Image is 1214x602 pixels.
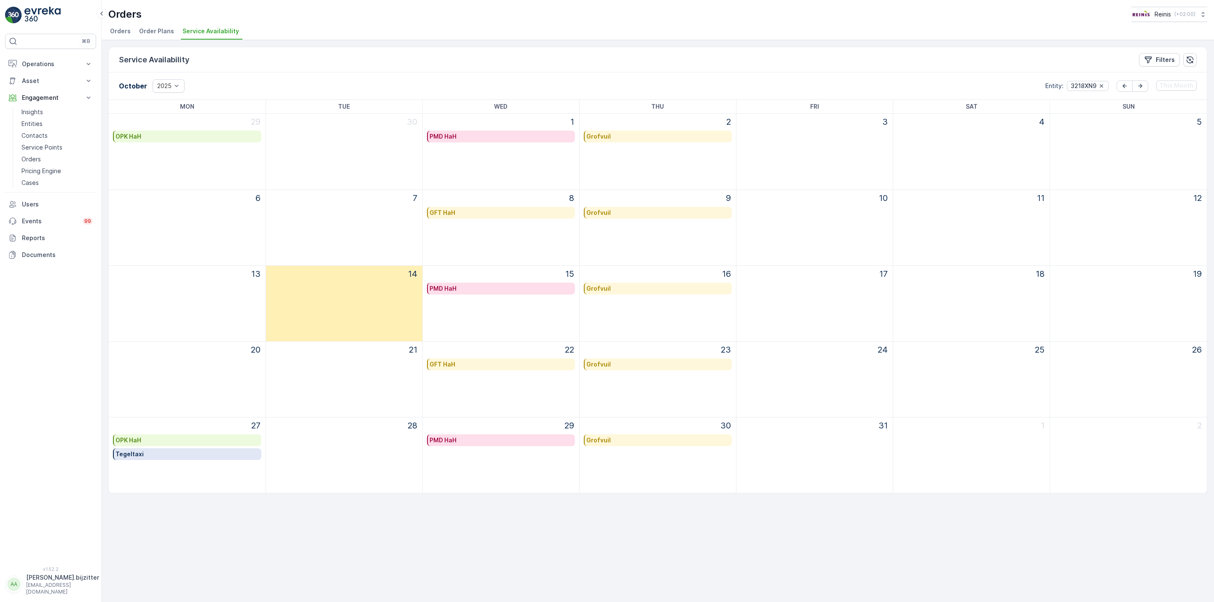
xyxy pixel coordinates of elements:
td: October 14, 2025 [266,265,422,341]
a: October 16, 2025 [720,266,733,282]
p: 18 [1036,268,1045,280]
p: 5 [1197,115,1202,128]
span: v 1.52.2 [5,567,96,572]
a: October 11, 2025 [1035,190,1046,206]
td: November 1, 2025 [893,417,1050,493]
a: October 25, 2025 [1033,342,1046,358]
p: Tue [338,102,350,111]
span: Service Availability [183,27,239,35]
a: October 13, 2025 [250,266,262,282]
p: Grofvuil [586,436,611,444]
img: logo [5,7,22,24]
div: 2025 [157,83,172,89]
a: Friday [808,102,821,112]
p: 30 [407,115,417,128]
button: Reinis(+02:00) [1131,7,1207,22]
p: OPK HaH [115,436,141,444]
p: 29 [564,419,574,432]
td: October 18, 2025 [893,265,1050,341]
p: Entity : [1045,82,1064,90]
p: Reports [22,234,93,242]
p: ( +02:00 ) [1174,11,1195,18]
td: November 2, 2025 [1050,417,1207,493]
p: Orders [21,155,41,163]
td: October 22, 2025 [422,341,579,417]
p: Grofvuil [586,360,611,369]
p: 31 [878,419,888,432]
a: Orders [18,153,96,165]
a: October 18, 2025 [1034,266,1046,282]
p: [PERSON_NAME].bijzitter [26,573,99,582]
a: October 5, 2025 [1195,114,1203,130]
div: AA [7,578,21,591]
a: Documents [5,246,96,263]
p: 8 [569,192,574,204]
p: Orders [108,8,142,21]
p: 24 [878,343,888,356]
p: 23 [721,343,731,356]
button: AA[PERSON_NAME].bijzitter[EMAIL_ADDRESS][DOMAIN_NAME] [5,573,96,595]
p: October [119,81,147,91]
p: Grofvuil [586,209,611,217]
a: Events99 [5,213,96,230]
p: 14 [408,268,417,280]
td: October 8, 2025 [422,190,579,265]
td: October 15, 2025 [422,265,579,341]
button: Engagement [5,89,96,106]
a: October 10, 2025 [877,190,889,206]
p: 30 [720,419,731,432]
p: Contacts [21,131,48,140]
p: Grofvuil [586,284,611,293]
a: Monday [178,102,196,112]
p: 6 [255,192,261,204]
p: Sun [1123,102,1135,111]
a: October 12, 2025 [1192,190,1203,206]
td: September 30, 2025 [266,114,422,190]
a: October 28, 2025 [406,417,419,433]
a: Cases [18,177,96,189]
td: October 23, 2025 [579,341,736,417]
a: October 24, 2025 [876,342,889,358]
span: 3218XN9 [1071,82,1096,90]
p: Pricing Engine [21,167,61,175]
img: logo_light-DOdMpM7g.png [24,7,61,24]
p: OPK HaH [115,132,141,141]
p: 20 [251,343,261,356]
button: Operations [5,56,96,72]
a: November 1, 2025 [1039,417,1046,433]
img: Reinis-Logo-Vrijstaand_Tekengebied-1-copy2_aBO4n7j.png [1131,10,1151,19]
p: Insights [21,108,43,116]
button: This Month [1156,80,1197,91]
td: October 1, 2025 [422,114,579,190]
td: October 24, 2025 [736,341,893,417]
a: October 8, 2025 [567,190,576,206]
p: PMD HaH [430,284,457,293]
p: 3 [882,115,888,128]
td: October 31, 2025 [736,417,893,493]
a: Tuesday [336,102,352,112]
p: GFT HaH [430,360,455,369]
a: Saturday [964,102,979,112]
p: Service Points [21,143,62,152]
td: October 20, 2025 [109,341,266,417]
p: 2 [726,115,731,128]
a: September 30, 2025 [405,114,419,130]
p: Filters [1156,56,1175,64]
p: 19 [1193,268,1202,280]
p: 21 [409,343,417,356]
a: October 7, 2025 [411,190,419,206]
p: Wed [494,102,508,111]
td: October 21, 2025 [266,341,422,417]
td: October 19, 2025 [1050,265,1207,341]
td: October 17, 2025 [736,265,893,341]
p: 26 [1192,343,1202,356]
a: October 19, 2025 [1191,266,1203,282]
p: PMD HaH [430,436,457,444]
td: September 29, 2025 [109,114,266,190]
p: 1 [1041,419,1045,432]
a: October 20, 2025 [249,342,262,358]
p: 2 [1197,419,1202,432]
td: October 27, 2025 [109,417,266,493]
a: Wednesday [492,102,509,112]
td: October 12, 2025 [1050,190,1207,265]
